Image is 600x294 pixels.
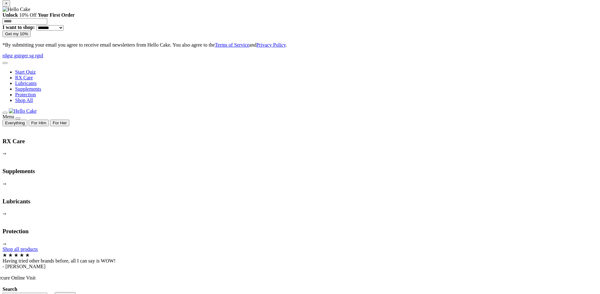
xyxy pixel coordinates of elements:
a: Shop All [15,98,33,103]
p: *By submitting your email you agree to receive email newsletters from Hello Cake. You also agree ... [3,42,597,48]
button: For HIm [29,120,49,126]
a: Protection [15,92,36,97]
a: rdgsr gstrger sg rgtd [3,53,597,59]
h3: Protection [3,228,597,235]
button: Everything [3,120,27,126]
a: Supplements [15,86,41,92]
strong: Unlock [3,12,18,18]
span: ★ ★ ★ ★ ★ [3,252,30,258]
span: 10% Off [19,12,37,18]
a: Lubricants [15,81,37,86]
h3: RX Care [3,138,597,145]
strong: Your First Order [38,12,75,18]
strong: I want to shop: [3,25,35,30]
button: For Her [50,120,69,126]
div: Having tried other brands before, all I can say is WOW! [3,258,597,264]
img: Hello Cake [9,108,37,114]
span: Menu [3,114,14,119]
a: Privacy Policy [256,42,286,48]
button: Get my 10% [3,31,31,37]
strong: Search [3,286,17,292]
div: - [PERSON_NAME] [3,264,597,269]
img: Hello Cake [3,7,30,12]
a: Start Quiz [15,69,36,75]
a: Terms of Service [215,42,249,48]
h3: Lubricants [3,198,597,205]
a: RX Care [15,75,33,80]
a: Shop all products [3,246,38,252]
h3: Supplements [3,168,597,175]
